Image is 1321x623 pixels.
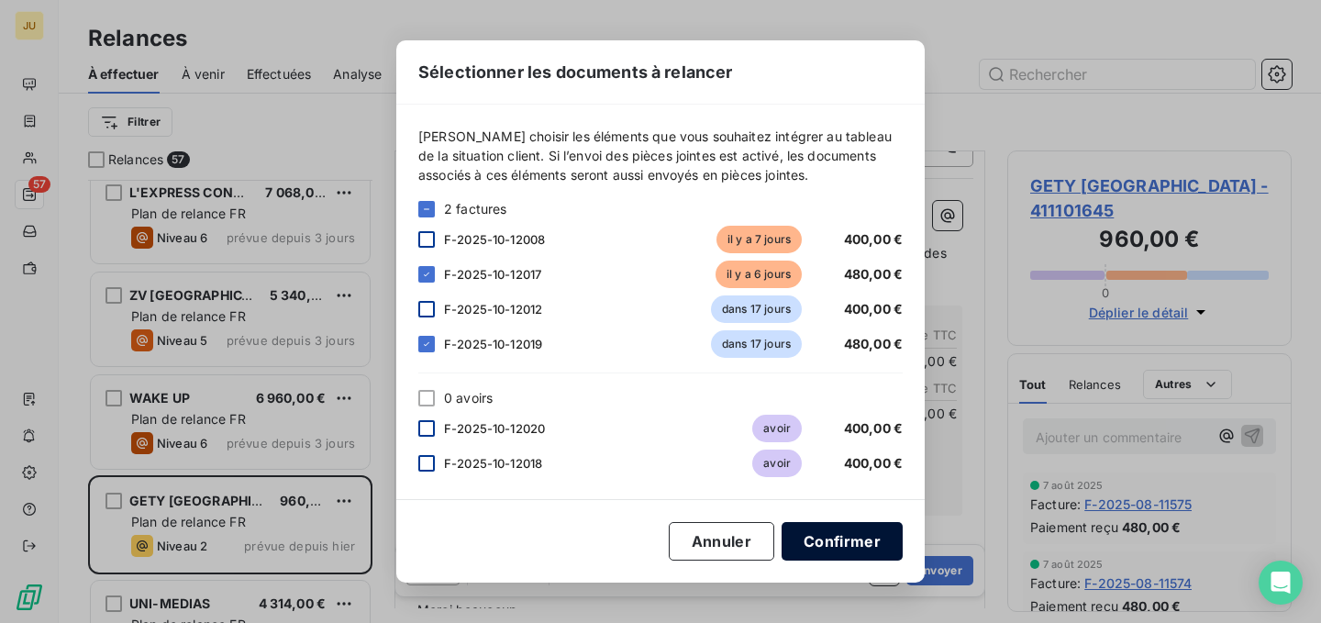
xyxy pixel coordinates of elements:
[444,302,542,317] span: F-2025-10-12012
[844,455,903,471] span: 400,00 €
[1259,561,1303,605] div: Open Intercom Messenger
[716,226,802,253] span: il y a 7 jours
[716,261,802,288] span: il y a 6 jours
[844,231,903,247] span: 400,00 €
[444,267,541,282] span: F-2025-10-12017
[711,330,802,358] span: dans 17 jours
[782,522,903,561] button: Confirmer
[418,60,733,84] span: Sélectionner les documents à relancer
[444,199,507,218] span: 2 factures
[752,415,802,442] span: avoir
[444,337,542,351] span: F-2025-10-12019
[844,266,903,282] span: 480,00 €
[669,522,774,561] button: Annuler
[844,301,903,317] span: 400,00 €
[444,456,542,471] span: F-2025-10-12018
[752,450,802,477] span: avoir
[844,420,903,436] span: 400,00 €
[844,336,903,351] span: 480,00 €
[444,232,545,247] span: F-2025-10-12008
[711,295,802,323] span: dans 17 jours
[444,421,545,436] span: F-2025-10-12020
[444,388,493,407] span: 0 avoirs
[418,127,903,184] span: [PERSON_NAME] choisir les éléments que vous souhaitez intégrer au tableau de la situation client....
